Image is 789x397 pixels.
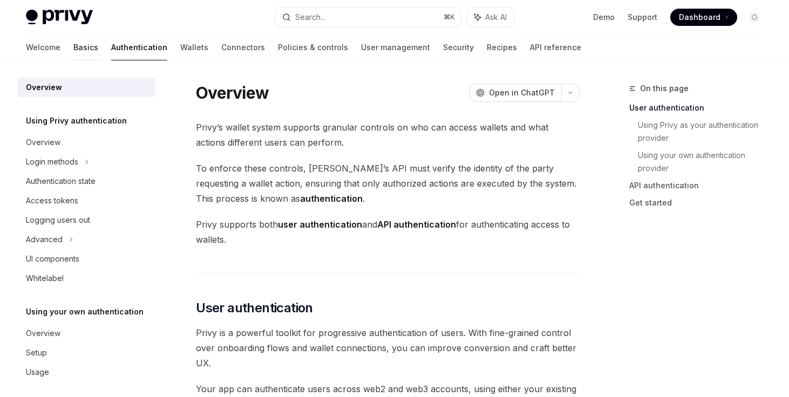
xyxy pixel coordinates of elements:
[17,210,155,230] a: Logging users out
[196,83,269,102] h1: Overview
[17,191,155,210] a: Access tokens
[17,133,155,152] a: Overview
[26,327,60,340] div: Overview
[670,9,737,26] a: Dashboard
[628,12,657,23] a: Support
[26,155,78,168] div: Login methods
[377,219,456,230] strong: API authentication
[487,35,517,60] a: Recipes
[469,84,561,102] button: Open in ChatGPT
[26,175,96,188] div: Authentication state
[196,299,313,317] span: User authentication
[489,87,555,98] span: Open in ChatGPT
[17,343,155,362] a: Setup
[300,193,363,204] strong: authentication
[593,12,615,23] a: Demo
[26,81,62,94] div: Overview
[196,161,580,206] span: To enforce these controls, [PERSON_NAME]’s API must verify the identity of the party requesting a...
[640,82,689,95] span: On this page
[26,10,93,25] img: light logo
[26,114,127,127] h5: Using Privy authentication
[26,194,78,207] div: Access tokens
[221,35,265,60] a: Connectors
[26,136,60,149] div: Overview
[196,325,580,371] span: Privy is a powerful toolkit for progressive authentication of users. With fine-grained control ov...
[73,35,98,60] a: Basics
[196,120,580,150] span: Privy’s wallet system supports granular controls on who can access wallets and what actions diffe...
[278,35,348,60] a: Policies & controls
[180,35,208,60] a: Wallets
[196,217,580,247] span: Privy supports both and for authenticating access to wallets.
[361,35,430,60] a: User management
[629,99,772,117] a: User authentication
[26,233,63,246] div: Advanced
[275,8,462,27] button: Search...⌘K
[17,78,155,97] a: Overview
[444,13,455,22] span: ⌘ K
[26,366,49,379] div: Usage
[485,12,507,23] span: Ask AI
[467,8,514,27] button: Ask AI
[629,194,772,211] a: Get started
[278,219,362,230] strong: user authentication
[746,9,763,26] button: Toggle dark mode
[26,346,47,359] div: Setup
[638,117,772,147] a: Using Privy as your authentication provider
[295,11,325,24] div: Search...
[443,35,474,60] a: Security
[26,214,90,227] div: Logging users out
[17,324,155,343] a: Overview
[26,252,79,265] div: UI components
[638,147,772,177] a: Using your own authentication provider
[17,249,155,269] a: UI components
[17,172,155,191] a: Authentication state
[17,269,155,288] a: Whitelabel
[26,305,144,318] h5: Using your own authentication
[530,35,581,60] a: API reference
[17,362,155,382] a: Usage
[26,35,60,60] a: Welcome
[679,12,720,23] span: Dashboard
[111,35,167,60] a: Authentication
[26,272,64,285] div: Whitelabel
[629,177,772,194] a: API authentication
